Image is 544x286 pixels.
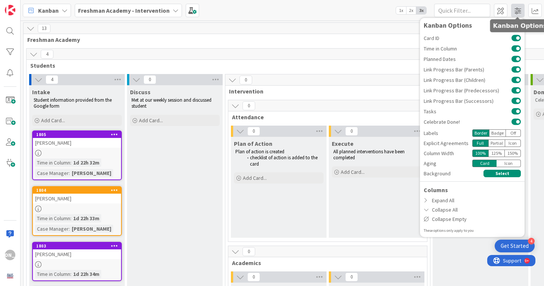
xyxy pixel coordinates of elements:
[33,138,121,148] div: [PERSON_NAME]
[41,117,65,124] span: Add Card...
[232,259,418,267] span: Academics
[424,56,511,62] span: Planned Dates
[472,129,489,137] div: Border
[505,150,521,157] div: 150 %
[70,270,71,278] span: :
[424,36,511,41] span: Card ID
[139,117,163,124] span: Add Card...
[332,140,353,147] span: Execute
[424,67,511,72] span: Link Progress Bar (Parents)
[250,154,319,167] span: checklist of action is added to the card
[424,88,511,93] span: Link Progress Bar (Predecessors)
[36,132,121,137] div: 1805
[424,119,511,124] span: Celebrate Done!
[130,88,151,96] span: Discuss
[424,228,521,233] div: These options only apply to you
[33,243,121,249] div: 1803
[472,150,488,157] div: 100 %
[488,139,505,147] div: Partial
[78,7,170,14] b: Freshman Academy - Intervention
[495,240,535,252] div: Open Get Started checklist, remaining modules: 4
[424,46,511,51] span: Time in Column
[70,214,71,222] span: :
[420,185,525,194] div: Columns
[32,130,122,180] a: 1805[PERSON_NAME]Time in Column:1d 22h 32mCase Manager:[PERSON_NAME]
[406,7,416,14] span: 2x
[36,188,121,193] div: 1804
[420,205,525,215] div: Collapse All
[396,7,406,14] span: 1x
[32,186,122,236] a: 1804[PERSON_NAME]Time in Column:1d 22h 33mCase Manager:[PERSON_NAME]
[483,170,521,177] button: Select
[472,160,497,167] div: Card
[36,243,121,249] div: 1803
[41,50,53,59] span: 4
[501,242,529,250] div: Get Started
[424,77,511,83] span: Link Progress Bar (Children)
[424,170,451,178] span: Background
[35,159,70,167] div: Time in Column
[35,225,69,233] div: Case Manager
[70,225,113,233] div: [PERSON_NAME]
[33,187,121,194] div: 1804
[505,139,521,147] div: Icon
[239,76,252,84] span: 0
[33,194,121,203] div: [PERSON_NAME]
[70,159,71,167] span: :
[345,273,358,282] span: 0
[424,98,511,104] span: Link Progress Bar (Successors)
[506,129,521,137] div: Off
[424,160,472,167] div: Aging
[341,169,365,175] span: Add Card...
[424,129,472,137] div: Labels
[38,6,59,15] span: Kanban
[424,109,511,114] span: Tasks
[229,87,421,95] span: Intervention
[247,273,260,282] span: 0
[69,169,70,177] span: :
[5,250,15,260] div: [PERSON_NAME]
[424,139,472,147] div: Explicit Agreements
[32,242,122,281] a: 1803[PERSON_NAME]Time in Column:1d 22h 34m
[35,214,70,222] div: Time in Column
[488,150,505,157] div: 125 %
[69,225,70,233] span: :
[489,129,506,137] div: Badge
[46,75,58,84] span: 4
[333,148,406,161] span: All planned interventions have been completed
[16,1,34,10] span: Support
[420,215,525,224] div: Collapse Empty
[38,24,50,33] span: 13
[497,160,521,167] div: Icon
[70,169,113,177] div: [PERSON_NAME]
[5,271,15,281] img: avatar
[416,7,426,14] span: 3x
[132,97,213,109] span: Met at our weekly session and discussed student
[32,88,50,96] span: Intake
[242,101,255,110] span: 0
[38,3,41,9] div: 9+
[5,5,15,15] img: Visit kanbanzone.com
[33,131,121,148] div: 1805[PERSON_NAME]
[242,247,255,256] span: 0
[143,75,156,84] span: 0
[247,127,260,136] span: 0
[420,196,525,205] div: Expand All
[472,139,488,147] div: Full
[71,214,101,222] div: 1d 22h 33m
[424,150,472,157] div: Column Width
[434,4,490,17] input: Quick Filter...
[71,270,101,278] div: 1d 22h 34m
[33,243,121,259] div: 1803[PERSON_NAME]
[243,175,267,181] span: Add Card...
[33,187,121,203] div: 1804[PERSON_NAME]
[345,127,358,136] span: 0
[33,249,121,259] div: [PERSON_NAME]
[234,140,272,147] span: Plan of Action
[33,131,121,138] div: 1805
[35,169,69,177] div: Case Manager
[34,97,113,109] span: Student information provided from the Google form
[232,113,418,121] span: Attendance
[424,22,521,29] div: Kanban Options
[235,148,284,155] span: Plan of action is created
